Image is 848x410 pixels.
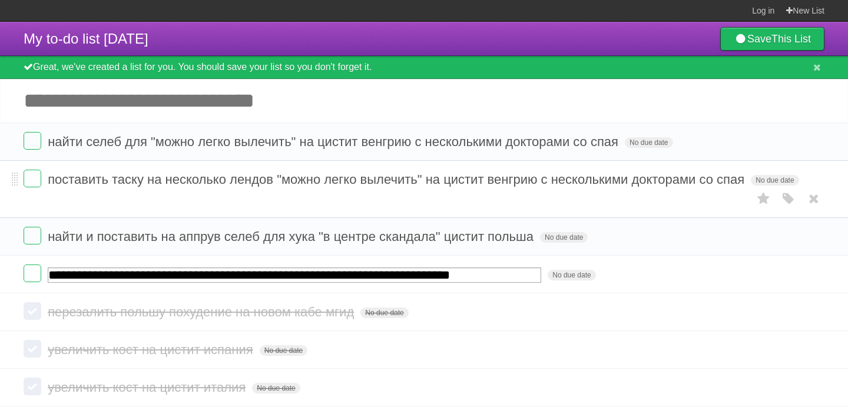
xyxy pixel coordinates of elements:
span: No due date [252,383,300,394]
label: Done [24,302,41,320]
label: Done [24,264,41,282]
label: Done [24,170,41,187]
span: No due date [260,345,307,356]
span: No due date [360,307,408,318]
b: This List [771,33,811,45]
span: найти и поставить на аппрув селеб для хука "в центре скандала" цистит польша [48,229,536,244]
span: найти селеб для "можно легко вылечить" на цистит венгрию с несколькими докторами со спая [48,134,621,149]
label: Done [24,132,41,150]
span: перезалить польшу похудение на новом кабе мгид [48,305,357,319]
span: увеличить кост на цистит испания [48,342,256,357]
label: Done [24,340,41,358]
span: No due date [548,270,595,280]
span: No due date [751,175,799,186]
label: Done [24,378,41,395]
span: No due date [540,232,588,243]
span: No due date [625,137,673,148]
label: Done [24,227,41,244]
span: My to-do list [DATE] [24,31,148,47]
a: SaveThis List [720,27,824,51]
label: Star task [753,189,775,209]
span: увеличить кост на цистит италия [48,380,249,395]
span: поставить таску на несколько лендов "можно легко вылечить" на цистит венгрию с несколькими доктор... [48,172,747,187]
